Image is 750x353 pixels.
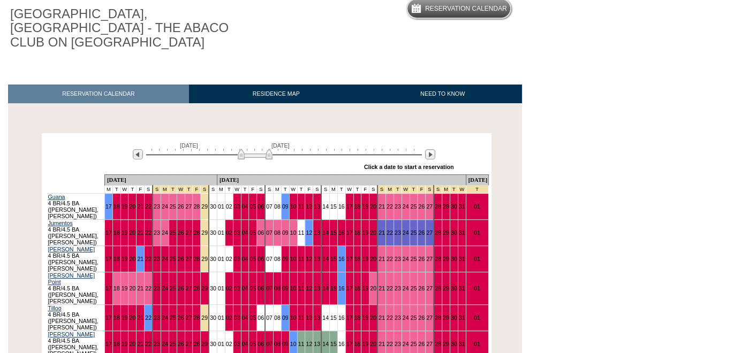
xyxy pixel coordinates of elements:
[474,285,480,291] a: 01
[193,285,200,291] a: 28
[474,314,480,321] a: 01
[257,341,264,347] a: 06
[362,256,368,262] a: 19
[210,203,216,210] a: 30
[234,256,240,262] a: 03
[105,341,112,347] a: 17
[364,164,454,170] div: Click a date to start a reservation
[330,229,337,236] a: 15
[338,341,345,347] a: 16
[145,314,151,321] a: 22
[154,314,160,321] a: 23
[48,331,95,337] a: [PERSON_NAME]
[226,341,232,347] a: 02
[162,203,168,210] a: 24
[105,314,112,321] a: 17
[193,314,200,321] a: 28
[105,229,112,236] a: 17
[137,229,143,236] a: 21
[170,203,176,210] a: 25
[257,203,264,210] a: 06
[234,203,240,210] a: 03
[346,229,353,236] a: 17
[443,229,449,236] a: 29
[298,314,305,321] a: 11
[113,341,120,347] a: 18
[201,203,208,210] a: 29
[411,314,417,321] a: 25
[257,229,264,236] a: 06
[426,256,433,262] a: 27
[403,341,409,347] a: 24
[354,341,361,347] a: 18
[403,256,409,262] a: 24
[282,256,289,262] a: 09
[122,256,128,262] a: 19
[242,256,248,262] a: 04
[395,341,401,347] a: 23
[178,229,184,236] a: 26
[443,314,449,321] a: 29
[266,341,272,347] a: 07
[418,229,425,236] a: 26
[354,203,361,210] a: 18
[411,229,417,236] a: 25
[387,285,393,291] a: 22
[170,256,176,262] a: 25
[113,314,120,321] a: 18
[266,203,272,210] a: 07
[104,175,217,186] td: [DATE]
[378,314,385,321] a: 21
[242,341,248,347] a: 04
[426,285,433,291] a: 27
[290,229,297,236] a: 10
[201,314,208,321] a: 29
[459,314,465,321] a: 31
[330,256,337,262] a: 15
[162,341,168,347] a: 24
[8,85,189,103] a: RESERVATION CALENDAR
[426,341,433,347] a: 27
[186,203,192,210] a: 27
[378,285,385,291] a: 21
[218,285,224,291] a: 01
[298,256,305,262] a: 11
[129,203,135,210] a: 20
[170,341,176,347] a: 25
[395,256,401,262] a: 23
[242,314,248,321] a: 04
[306,341,312,347] a: 12
[242,229,248,236] a: 04
[201,285,208,291] a: 29
[113,285,120,291] a: 18
[282,285,289,291] a: 09
[314,229,320,236] a: 13
[322,229,329,236] a: 14
[282,203,289,210] a: 09
[435,314,441,321] a: 28
[306,314,312,321] a: 12
[48,246,95,252] a: [PERSON_NAME]
[249,285,256,291] a: 05
[210,314,216,321] a: 30
[363,85,522,103] a: NEED TO KNOW
[298,229,305,236] a: 11
[128,186,137,194] td: T
[395,314,401,321] a: 23
[122,285,128,291] a: 19
[145,229,151,236] a: 22
[129,285,135,291] a: 20
[314,285,320,291] a: 13
[451,203,457,210] a: 30
[226,229,232,236] a: 02
[322,314,329,321] a: 14
[354,314,361,321] a: 18
[234,314,240,321] a: 03
[298,341,305,347] a: 11
[186,314,192,321] a: 27
[403,203,409,210] a: 24
[435,229,441,236] a: 28
[122,341,128,347] a: 19
[266,314,272,321] a: 07
[362,203,368,210] a: 19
